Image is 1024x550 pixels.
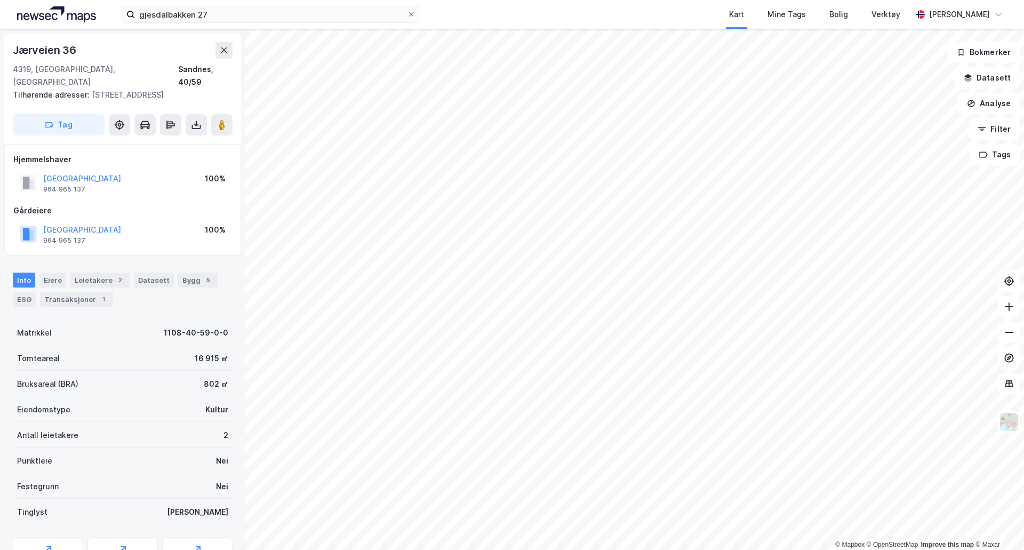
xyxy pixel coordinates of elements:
[921,541,974,548] a: Improve this map
[970,144,1020,165] button: Tags
[971,499,1024,550] iframe: Chat Widget
[178,63,233,89] div: Sandnes, 40/59
[17,455,52,467] div: Punktleie
[13,204,232,217] div: Gårdeiere
[13,89,224,101] div: [STREET_ADDRESS]
[729,8,744,21] div: Kart
[135,6,407,22] input: Søk på adresse, matrikkel, gårdeiere, leietakere eller personer
[13,42,78,59] div: Jærveien 36
[98,294,109,305] div: 1
[17,326,52,339] div: Matrikkel
[203,275,213,285] div: 5
[39,273,66,288] div: Eiere
[835,541,865,548] a: Mapbox
[216,480,228,493] div: Nei
[205,172,226,185] div: 100%
[955,67,1020,89] button: Datasett
[971,499,1024,550] div: Kontrollprogram for chat
[17,506,47,519] div: Tinglyst
[867,541,918,548] a: OpenStreetMap
[178,273,218,288] div: Bygg
[13,114,105,135] button: Tag
[167,506,228,519] div: [PERSON_NAME]
[13,153,232,166] div: Hjemmelshaver
[17,352,60,365] div: Tomteareal
[13,273,35,288] div: Info
[929,8,990,21] div: [PERSON_NAME]
[195,352,228,365] div: 16 915 ㎡
[70,273,130,288] div: Leietakere
[948,42,1020,63] button: Bokmerker
[205,403,228,416] div: Kultur
[43,185,85,194] div: 964 965 137
[43,236,85,245] div: 964 965 137
[205,224,226,236] div: 100%
[115,275,125,285] div: 2
[829,8,848,21] div: Bolig
[13,63,178,89] div: 4319, [GEOGRAPHIC_DATA], [GEOGRAPHIC_DATA]
[134,273,174,288] div: Datasett
[767,8,806,21] div: Mine Tags
[17,480,59,493] div: Festegrunn
[13,292,36,307] div: ESG
[13,90,92,99] span: Tilhørende adresser:
[969,118,1020,140] button: Filter
[40,292,113,307] div: Transaksjoner
[17,403,70,416] div: Eiendomstype
[17,429,78,442] div: Antall leietakere
[999,412,1019,432] img: Z
[17,6,96,22] img: logo.a4113a55bc3d86da70a041830d287a7e.svg
[958,93,1020,114] button: Analyse
[223,429,228,442] div: 2
[164,326,228,339] div: 1108-40-59-0-0
[17,378,78,390] div: Bruksareal (BRA)
[216,455,228,467] div: Nei
[871,8,900,21] div: Verktøy
[204,378,228,390] div: 802 ㎡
